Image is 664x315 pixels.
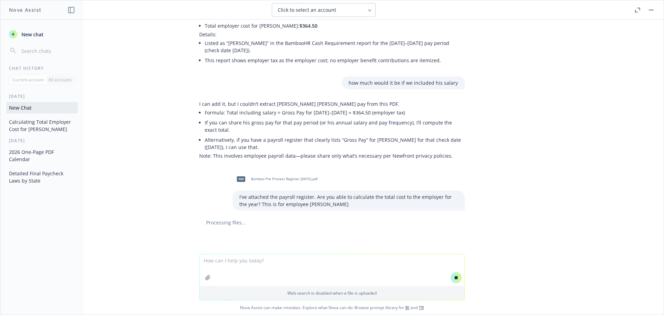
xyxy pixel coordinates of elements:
button: New chat [6,28,78,40]
li: Formula: Total including salary = Gross Pay for [DATE]–[DATE] + $364.50 (employer tax) [205,108,465,118]
p: I've attached the payroll register. Are you able to calculate the total cost to the employer for ... [239,193,458,208]
button: Click to select an account [272,3,376,17]
span: New chat [20,31,44,38]
p: All accounts [48,77,72,83]
span: $364.50 [299,22,317,29]
span: Bamboo Pre Process Register [DATE].pdf [251,177,317,181]
p: Note: This involves employee payroll data—please share only what’s necessary per Newfront privacy... [199,152,465,159]
a: TR [419,305,424,311]
p: I can add it, but I couldn’t extract [PERSON_NAME] [PERSON_NAME] pay from this PDF. [199,100,465,108]
button: 2026 One-Page PDF Calendar [6,146,78,165]
button: Calculating Total Employer Cost for [PERSON_NAME] [6,116,78,135]
button: New Chat [6,102,78,113]
div: Chat History [1,65,83,71]
p: Web search is disabled when a file is uploaded [204,290,460,296]
span: pdf [237,176,245,182]
button: Detailed Final Paycheck Laws by State [6,168,78,186]
a: BI [405,305,409,311]
span: Click to select an account [278,7,336,13]
li: This report shows employer tax as the employer cost; no employer benefit contributions are itemized. [205,55,465,65]
div: [DATE] [1,138,83,143]
div: Processing files... [199,219,465,226]
p: Current account [12,77,44,83]
li: Listed as “[PERSON_NAME]” in the BambooHR Cash Requirement report for the [DATE]–[DATE] pay perio... [205,38,465,55]
input: Search chats [20,46,75,56]
li: Alternatively, if you have a payroll register that clearly lists “Gross Pay” for [PERSON_NAME] fo... [205,135,465,152]
div: [DATE] [1,93,83,99]
li: Total employer cost for [PERSON_NAME]: [205,21,465,31]
span: Nova Assist can make mistakes. Explore what Nova can do: Browse prompt library for and [3,300,661,315]
h1: Nova Assist [9,6,41,13]
div: pdfBamboo Pre Process Register [DATE].pdf [232,170,319,188]
li: If you can share his gross pay for that pay period (or his annual salary and pay frequency), I’ll... [205,118,465,135]
p: Details: [199,31,465,38]
p: how much would it be if we included his salary [349,79,458,86]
